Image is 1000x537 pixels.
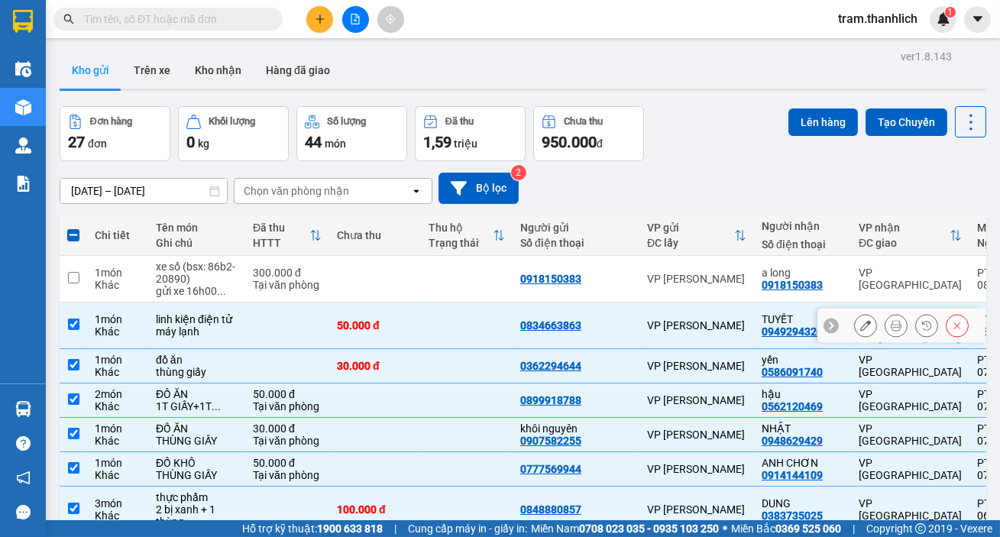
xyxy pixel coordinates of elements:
div: 1 món [95,457,141,469]
div: Khác [95,510,141,522]
div: 2 bị xanh + 1 thùng xốp [156,503,238,528]
div: VP [PERSON_NAME] [647,429,746,441]
th: Toggle SortBy [245,215,329,256]
span: ... [217,285,226,297]
button: Kho nhận [183,52,254,89]
button: Lên hàng [788,108,858,136]
div: 0918150383 [520,273,581,285]
div: VP [GEOGRAPHIC_DATA] [859,354,962,378]
div: VP [PERSON_NAME] [647,360,746,372]
span: 27 [68,133,85,151]
div: Đã thu [253,222,309,234]
span: tram.thanhlich [826,9,930,28]
svg: open [410,185,422,197]
span: ⚪️ [723,526,727,532]
span: plus [315,14,325,24]
div: 50.000 đ [337,319,413,332]
button: Đơn hàng27đơn [60,106,170,161]
strong: 0708 023 035 - 0935 103 250 [579,522,719,535]
div: VP [PERSON_NAME] [647,394,746,406]
div: Gửi: VP [PERSON_NAME] [11,89,126,121]
div: ĐỒ ĂN [156,422,238,435]
div: Số điện thoại [520,237,632,249]
div: Số lượng [327,116,366,127]
div: VP [GEOGRAPHIC_DATA] [859,267,962,291]
div: Chọn văn phòng nhận [244,183,349,199]
span: caret-down [971,12,985,26]
div: Tại văn phòng [253,435,322,447]
div: hậu [762,388,843,400]
div: Khối lượng [209,116,255,127]
div: 0899918788 [520,394,581,406]
div: HTTT [253,237,309,249]
button: Kho gửi [60,52,121,89]
button: aim [377,6,404,33]
img: solution-icon [15,176,31,192]
span: 0 [186,133,195,151]
button: plus [306,6,333,33]
th: Toggle SortBy [851,215,969,256]
th: Toggle SortBy [639,215,754,256]
div: Ghi chú [156,237,238,249]
span: kg [198,137,209,150]
div: NHẬT [762,422,843,435]
div: ĐỒ ĂN [156,388,238,400]
span: | [394,520,396,537]
div: Đơn hàng [90,116,132,127]
div: 0383735025 [762,510,823,522]
div: VP [GEOGRAPHIC_DATA] [859,457,962,481]
img: warehouse-icon [15,99,31,115]
span: ... [184,516,193,528]
span: aim [385,14,396,24]
div: Chưa thu [337,229,413,241]
span: Miền Nam [531,520,719,537]
button: Hàng đã giao [254,52,342,89]
div: VP [GEOGRAPHIC_DATA] [859,497,962,522]
span: message [16,505,31,519]
button: Đã thu1,59 triệu [415,106,526,161]
div: ver 1.8.143 [901,48,952,65]
div: 0777569944 [520,463,581,475]
div: Khác [95,366,141,378]
span: Hỗ trợ kỹ thuật: [242,520,383,537]
div: 0586091740 [762,366,823,378]
button: file-add [342,6,369,33]
div: Chưa thu [564,116,603,127]
button: Trên xe [121,52,183,89]
strong: 1900 633 818 [317,522,383,535]
sup: 2 [511,165,526,180]
span: file-add [350,14,361,24]
button: caret-down [964,6,991,33]
div: Trạng thái [429,237,493,249]
div: a long [762,267,843,279]
div: Tại văn phòng [253,279,322,291]
div: Khác [95,279,141,291]
div: Người gửi [520,222,632,234]
div: ĐC giao [859,237,950,249]
div: TUYẾT [762,313,843,325]
div: ĐỒ KHÔ [156,457,238,469]
div: Số điện thoại [762,238,843,251]
img: warehouse-icon [15,137,31,154]
div: Đã thu [445,116,474,127]
div: 30.000 đ [337,360,413,372]
span: 950.000 [542,133,597,151]
div: xe số (bsx: 86b2-20890) [156,260,238,285]
span: 1,59 [423,133,451,151]
input: Tìm tên, số ĐT hoặc mã đơn [84,11,264,27]
div: 0907582255 [520,435,581,447]
div: thùng giấy [156,366,238,378]
div: 0562120469 [762,400,823,412]
span: Cung cấp máy in - giấy in: [408,520,527,537]
div: VP [PERSON_NAME] [647,503,746,516]
div: 0949294326 [762,325,823,338]
img: warehouse-icon [15,401,31,417]
div: 1 món [95,267,141,279]
div: 1 món [95,354,141,366]
div: THÙNG GIẤY [156,469,238,481]
button: Bộ lọc [439,173,519,204]
div: 2 món [95,388,141,400]
span: Miền Bắc [731,520,841,537]
div: Khác [95,469,141,481]
span: 44 [305,133,322,151]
